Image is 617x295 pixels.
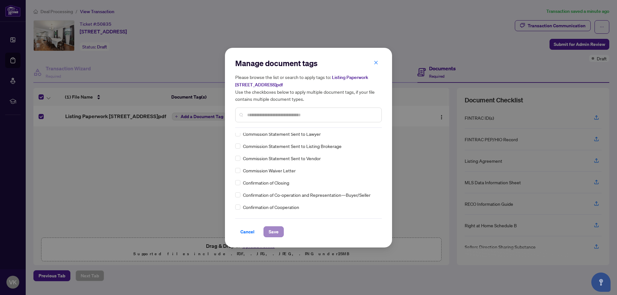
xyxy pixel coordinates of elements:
[235,226,260,237] button: Cancel
[240,227,255,237] span: Cancel
[243,143,342,150] span: Commission Statement Sent to Listing Brokerage
[243,204,299,211] span: Confirmation of Cooperation
[235,58,382,68] h2: Manage document tags
[243,130,321,137] span: Commission Statement Sent to Lawyer
[591,273,611,292] button: Open asap
[243,191,371,198] span: Confirmation of Co-operation and Representation—Buyer/Seller
[374,60,378,65] span: close
[243,179,289,186] span: Confirmation of Closing
[235,74,382,102] h5: Please browse the list or search to apply tags to: Use the checkboxes below to apply multiple doc...
[269,227,279,237] span: Save
[264,226,284,237] button: Save
[243,155,321,162] span: Commission Statement Sent to Vendor
[235,74,368,88] span: Listing Paperwork [STREET_ADDRESS]pdf
[243,167,296,174] span: Commission Waiver Letter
